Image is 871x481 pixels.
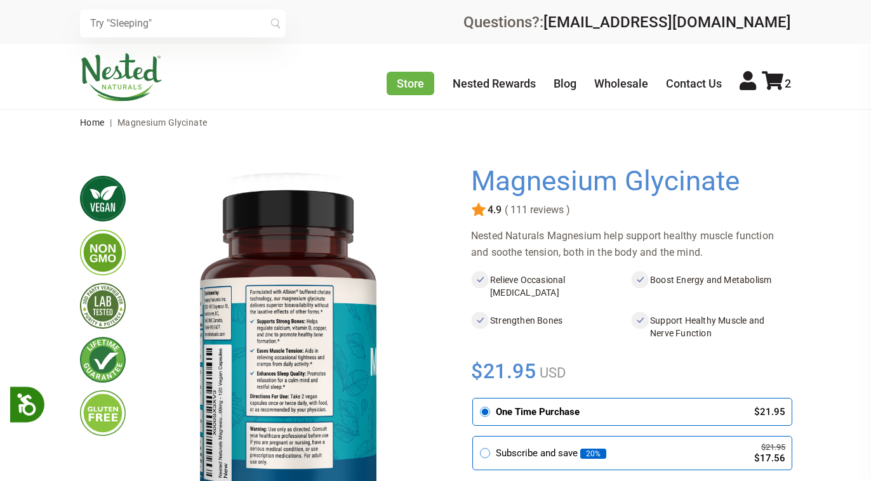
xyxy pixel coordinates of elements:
[471,228,791,261] div: Nested Naturals Magnesium help support healthy muscle function and soothe tension, both in the bo...
[536,365,566,381] span: USD
[543,13,791,31] a: [EMAIL_ADDRESS][DOMAIN_NAME]
[80,337,126,383] img: lifetimeguarantee
[80,283,126,329] img: thirdpartytested
[387,72,434,95] a: Store
[463,15,791,30] div: Questions?:
[471,312,631,342] li: Strengthen Bones
[107,117,115,128] span: |
[471,357,536,385] span: $21.95
[471,202,486,218] img: star.svg
[471,166,785,197] h1: Magnesium Glycinate
[80,53,163,102] img: Nested Naturals
[554,77,576,90] a: Blog
[80,117,105,128] a: Home
[117,117,208,128] span: Magnesium Glycinate
[80,176,126,221] img: vegan
[762,77,791,90] a: 2
[471,271,631,301] li: Relieve Occasional [MEDICAL_DATA]
[666,77,722,90] a: Contact Us
[486,204,502,216] span: 4.9
[502,204,570,216] span: ( 111 reviews )
[594,77,648,90] a: Wholesale
[80,110,791,135] nav: breadcrumbs
[453,77,536,90] a: Nested Rewards
[785,77,791,90] span: 2
[631,271,791,301] li: Boost Energy and Metabolism
[80,390,126,436] img: glutenfree
[80,230,126,275] img: gmofree
[80,10,286,37] input: Try "Sleeping"
[631,312,791,342] li: Support Healthy Muscle and Nerve Function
